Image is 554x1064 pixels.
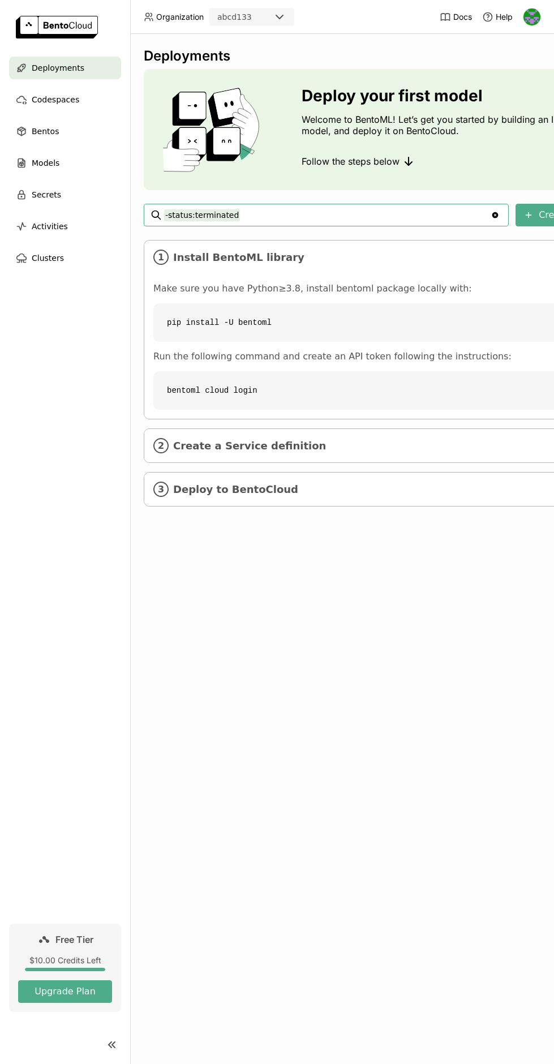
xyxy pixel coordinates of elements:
span: Free Tier [55,934,93,945]
i: 1 [153,250,169,265]
a: Secrets [9,183,121,206]
a: Docs [440,11,472,23]
a: Activities [9,215,121,238]
div: abcd133 [217,11,252,23]
a: Free Tier$10.00 Credits LeftUpgrade Plan [9,924,121,1012]
i: 2 [153,438,169,453]
a: Bentos [9,120,121,143]
span: Activities [32,220,68,233]
div: $10.00 Credits Left [18,955,112,966]
button: Upgrade Plan [18,980,112,1003]
a: Deployments [9,57,121,79]
span: Bentos [32,125,59,138]
input: Search [164,206,491,224]
span: Help [496,12,513,22]
span: Models [32,156,59,170]
img: Ankit Gupta [523,8,540,25]
svg: Clear value [491,211,500,220]
span: Follow the steps below [302,156,400,167]
span: Deployments [32,61,84,75]
img: cover onboarding [153,87,274,172]
a: Codespaces [9,88,121,111]
a: Models [9,152,121,174]
div: Help [482,11,513,23]
span: Codespaces [32,93,79,106]
span: Docs [453,12,472,22]
span: Clusters [32,251,64,265]
span: Secrets [32,188,61,201]
img: logo [16,16,98,38]
i: 3 [153,482,169,497]
a: Clusters [9,247,121,269]
span: Organization [156,12,204,22]
input: Selected abcd133. [253,12,254,23]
